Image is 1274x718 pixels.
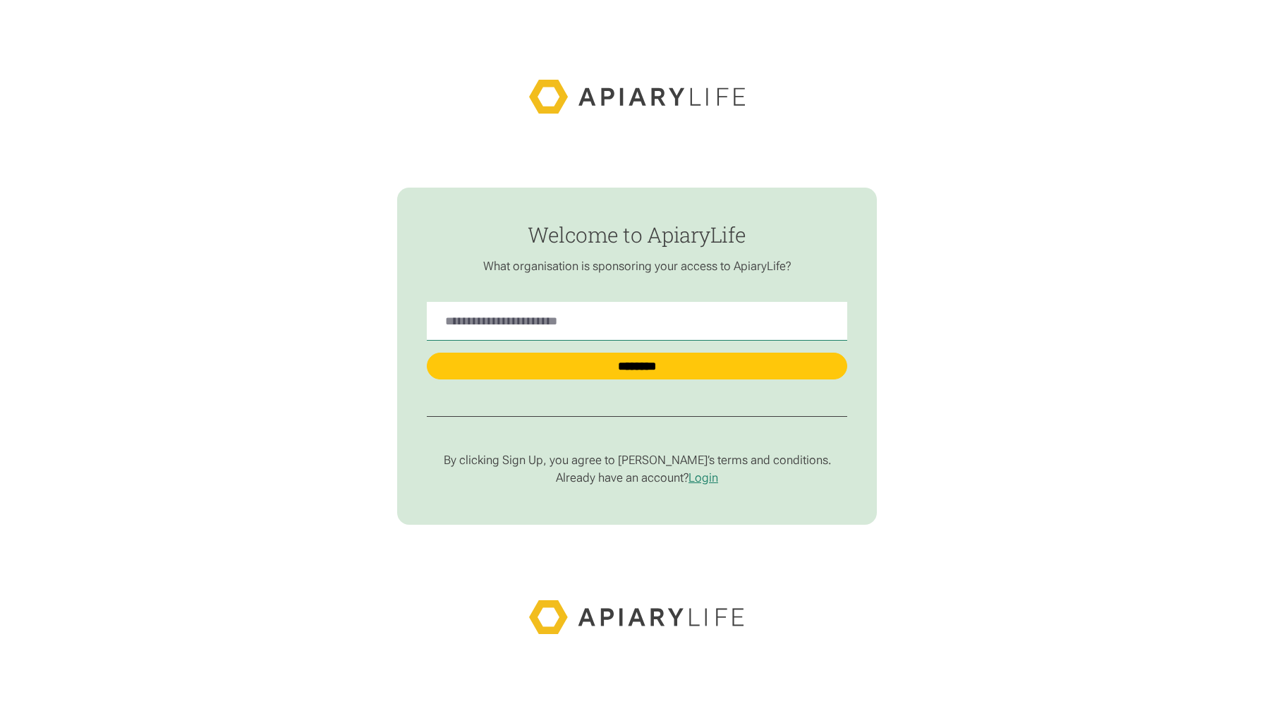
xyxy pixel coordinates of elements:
a: Login [688,470,718,485]
h1: Welcome to ApiaryLife [427,224,847,247]
p: Already have an account? [427,470,847,485]
p: By clicking Sign Up, you agree to [PERSON_NAME]’s terms and conditions. [427,453,847,468]
p: What organisation is sponsoring your access to ApiaryLife? [427,259,847,274]
form: find-employer [397,188,878,525]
